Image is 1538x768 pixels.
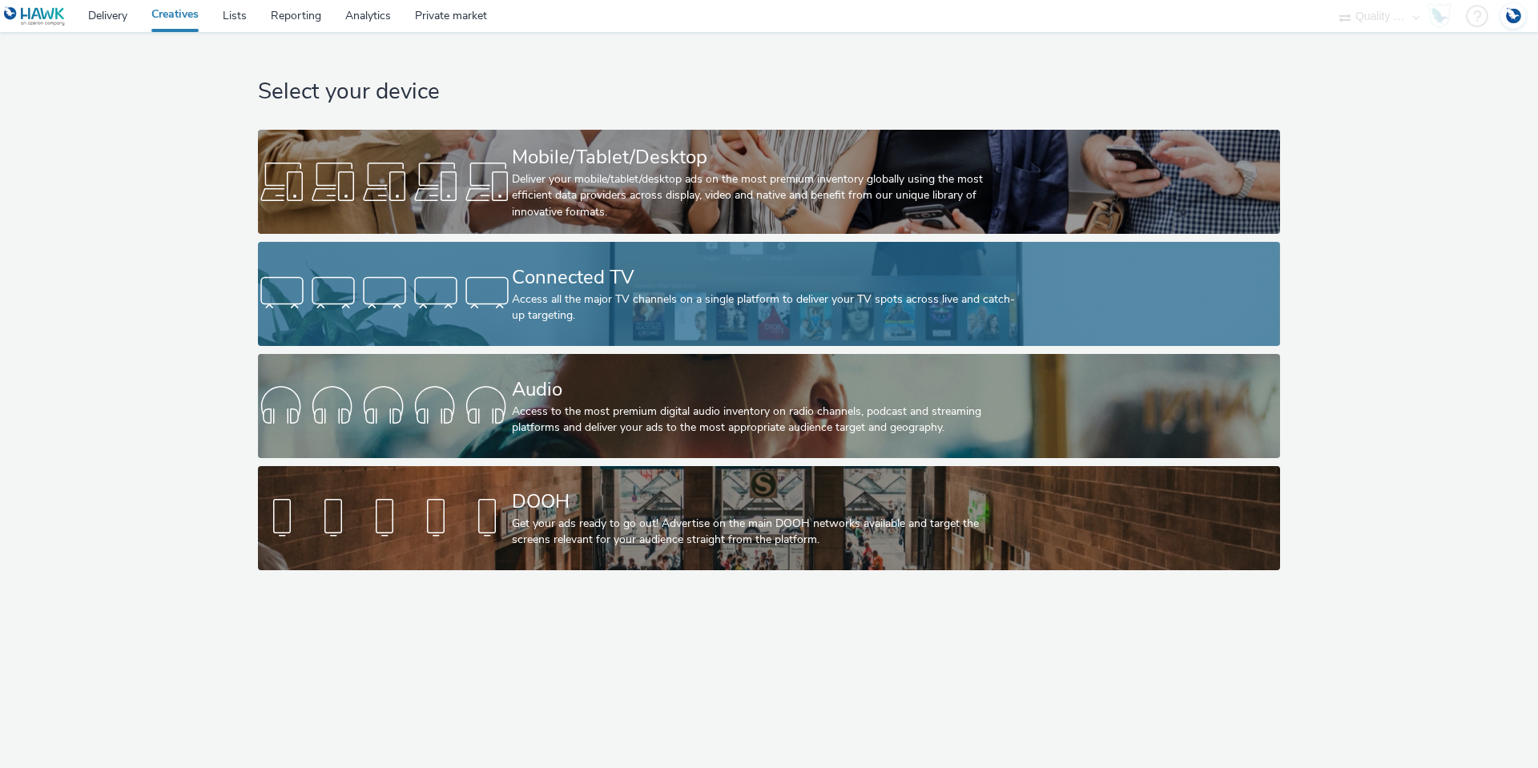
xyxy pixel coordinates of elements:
img: undefined Logo [4,6,66,26]
h1: Select your device [258,77,1279,107]
div: Access all the major TV channels on a single platform to deliver your TV spots across live and ca... [512,292,1020,324]
a: Hawk Academy [1427,3,1458,29]
div: Connected TV [512,263,1020,292]
a: DOOHGet your ads ready to go out! Advertise on the main DOOH networks available and target the sc... [258,466,1279,570]
img: Account DE [1501,3,1525,30]
div: DOOH [512,488,1020,516]
div: Access to the most premium digital audio inventory on radio channels, podcast and streaming platf... [512,404,1020,436]
div: Deliver your mobile/tablet/desktop ads on the most premium inventory globally using the most effi... [512,171,1020,220]
div: Get your ads ready to go out! Advertise on the main DOOH networks available and target the screen... [512,516,1020,549]
div: Audio [512,376,1020,404]
a: Connected TVAccess all the major TV channels on a single platform to deliver your TV spots across... [258,242,1279,346]
a: Mobile/Tablet/DesktopDeliver your mobile/tablet/desktop ads on the most premium inventory globall... [258,130,1279,234]
div: Mobile/Tablet/Desktop [512,143,1020,171]
img: Hawk Academy [1427,3,1451,29]
a: AudioAccess to the most premium digital audio inventory on radio channels, podcast and streaming ... [258,354,1279,458]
